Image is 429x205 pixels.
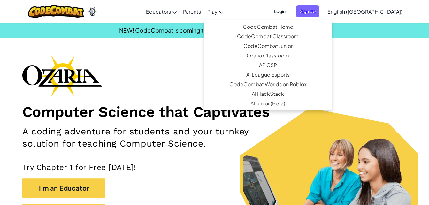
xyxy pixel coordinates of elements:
img: CodeCombat logo [28,5,84,18]
a: Ozaria ClassroomAn enchanting narrative coding adventure that establishes the fundamentals of com... [204,51,332,60]
a: CodeCombat Classroom [204,32,332,41]
h1: Computer Science that Captivates [22,103,407,121]
h2: A coding adventure for students and your turnkey solution for teaching Computer Science. [22,125,280,150]
img: Ozaria [87,7,97,16]
a: Play [204,3,226,20]
a: CodeCombat Worlds on RobloxThis MMORPG teaches Lua coding and provides a real-world platform to c... [204,80,332,89]
span: Educators [146,8,171,15]
a: English ([GEOGRAPHIC_DATA]) [324,3,406,20]
button: Sign Up [296,5,319,17]
a: CodeCombat JuniorOur flagship K-5 curriculum features a progression of learning levels that teach... [204,41,332,51]
img: Ozaria branding logo [22,56,102,96]
button: I'm an Educator [22,178,105,198]
a: AI Junior (Beta)Introduces multimodal generative AI in a simple and intuitive platform designed s... [204,99,332,108]
button: Login [270,5,289,17]
a: Parents [180,3,204,20]
a: Educators [143,3,180,20]
a: CodeCombat HomeWith access to all 530 levels and exclusive features like pets, premium only items... [204,22,332,32]
span: English ([GEOGRAPHIC_DATA]) [327,8,402,15]
p: Try Chapter 1 for Free [DATE]! [22,163,407,172]
span: Play [207,8,218,15]
a: AP CSPEndorsed by the College Board, our AP CSP curriculum provides game-based and turnkey tools ... [204,60,332,70]
span: NEW! CodeCombat is coming to [GEOGRAPHIC_DATA]! [119,27,271,34]
a: AI HackStackThe first generative AI companion tool specifically crafted for those new to AI with ... [204,89,332,99]
a: AI League EsportsAn epic competitive coding esports platform that encourages creative programming... [204,70,332,80]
